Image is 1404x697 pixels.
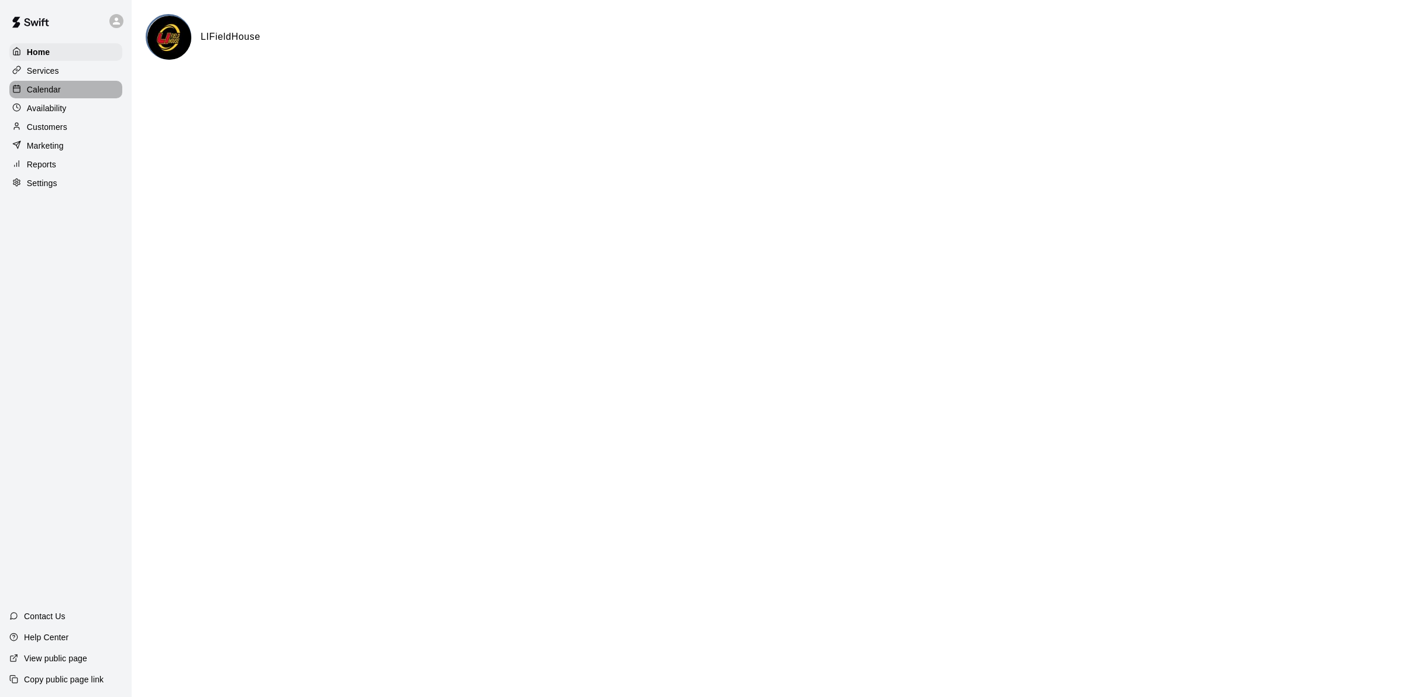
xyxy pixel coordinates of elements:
[24,674,104,685] p: Copy public page link
[9,118,122,136] a: Customers
[24,610,66,622] p: Contact Us
[9,81,122,98] a: Calendar
[9,62,122,80] a: Services
[9,156,122,173] a: Reports
[27,84,61,95] p: Calendar
[201,29,260,44] h6: LIFieldHouse
[27,177,57,189] p: Settings
[147,16,191,60] img: LIFieldHouse logo
[9,137,122,154] a: Marketing
[9,43,122,61] a: Home
[24,653,87,664] p: View public page
[27,159,56,170] p: Reports
[9,174,122,192] a: Settings
[27,121,67,133] p: Customers
[24,631,68,643] p: Help Center
[27,46,50,58] p: Home
[9,99,122,117] a: Availability
[27,65,59,77] p: Services
[27,102,67,114] p: Availability
[27,140,64,152] p: Marketing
